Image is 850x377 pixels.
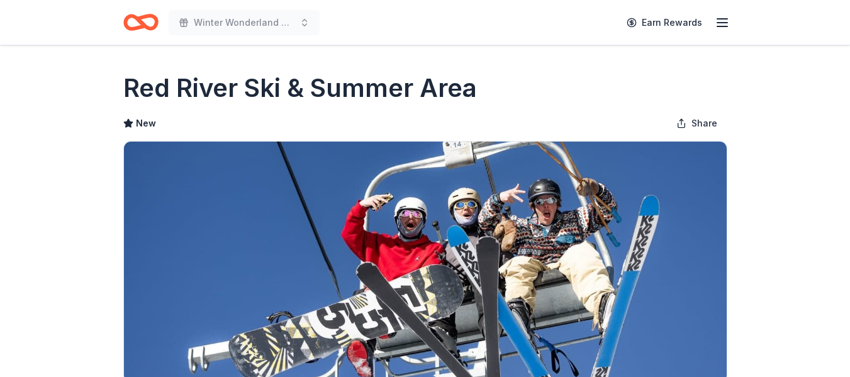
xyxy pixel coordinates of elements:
[123,70,477,106] h1: Red River Ski & Summer Area
[666,111,727,136] button: Share
[123,8,159,37] a: Home
[169,10,320,35] button: Winter Wonderland Charity Gala
[194,15,294,30] span: Winter Wonderland Charity Gala
[691,116,717,131] span: Share
[619,11,710,34] a: Earn Rewards
[136,116,156,131] span: New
